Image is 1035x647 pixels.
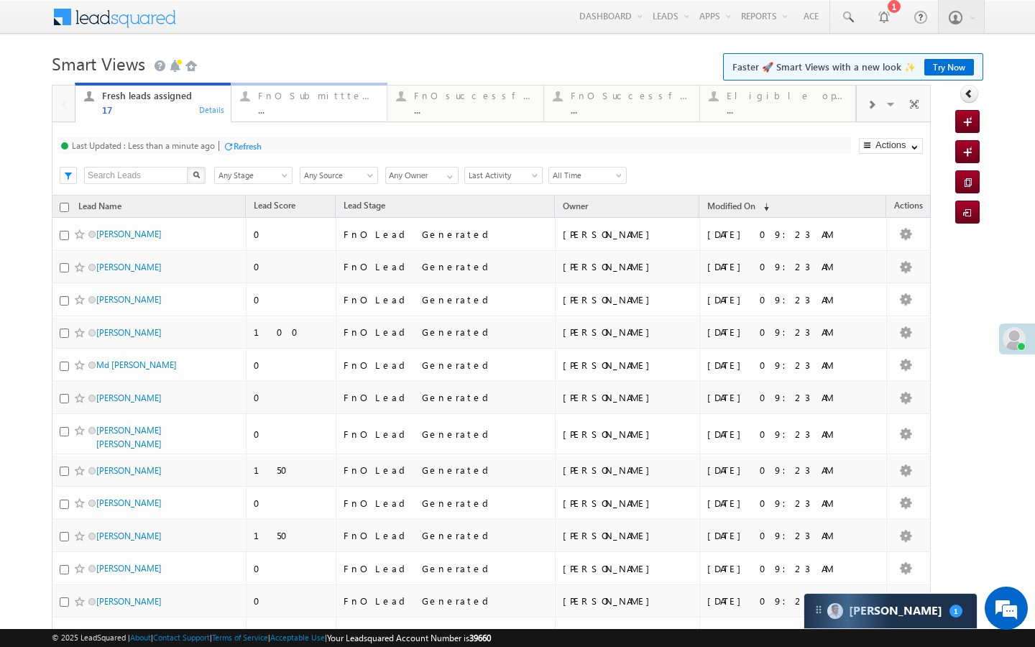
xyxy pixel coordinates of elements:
[84,167,188,184] input: Search Leads
[254,562,329,575] div: 0
[385,167,459,184] input: Type to Search
[96,327,162,338] a: [PERSON_NAME]
[571,104,691,115] div: ...
[96,497,162,508] a: [PERSON_NAME]
[563,228,693,241] div: [PERSON_NAME]
[563,595,693,607] div: [PERSON_NAME]
[707,562,880,575] div: [DATE] 09:23 AM
[254,464,329,477] div: 150
[707,326,880,339] div: [DATE] 09:23 AM
[254,391,329,404] div: 0
[344,228,541,241] div: FnO Lead Generated
[52,52,145,75] span: Smart Views
[198,103,226,116] div: Details
[300,166,378,184] div: Lead Source Filter
[247,198,303,216] a: Lead Score
[300,169,373,182] span: Any Source
[344,326,541,339] div: FnO Lead Generated
[96,465,162,476] a: [PERSON_NAME]
[571,90,691,101] div: FnO Successful MTD leads
[96,531,162,541] a: [PERSON_NAME]
[563,529,693,542] div: [PERSON_NAME]
[344,293,541,306] div: FnO Lead Generated
[385,166,457,184] div: Owner Filter
[96,563,162,574] a: [PERSON_NAME]
[344,428,541,441] div: FnO Lead Generated
[234,141,262,152] div: Refresh
[72,140,215,151] div: Last Updated : Less than a minute ago
[707,359,880,372] div: [DATE] 09:23 AM
[130,633,151,642] a: About
[254,260,329,273] div: 0
[563,293,693,306] div: [PERSON_NAME]
[102,104,222,115] div: 17
[469,633,491,643] span: 39660
[344,562,541,575] div: FnO Lead Generated
[254,200,295,211] span: Lead Score
[96,596,162,607] a: [PERSON_NAME]
[707,529,880,542] div: [DATE] 09:23 AM
[465,169,538,182] span: Last Activity
[96,393,162,403] a: [PERSON_NAME]
[193,171,200,178] img: Search
[548,167,627,184] a: All Time
[96,359,177,370] a: Md [PERSON_NAME]
[344,260,541,273] div: FnO Lead Generated
[254,628,329,641] div: 150
[336,198,392,216] a: Lead Stage
[96,229,162,239] a: [PERSON_NAME]
[258,104,378,115] div: ...
[254,293,329,306] div: 0
[699,86,856,121] a: Eligible open leads...
[859,138,923,154] button: Actions
[344,391,541,404] div: FnO Lead Generated
[75,83,231,123] a: Fresh leads assigned17Details
[707,228,880,241] div: [DATE] 09:23 AM
[254,529,329,542] div: 150
[212,633,268,642] a: Terms of Service
[214,166,293,184] div: Lead Stage Filter
[727,104,847,115] div: ...
[254,428,329,441] div: 0
[215,169,287,182] span: Any Stage
[19,133,262,431] textarea: Type your message and hit 'Enter'
[214,167,293,184] a: Any Stage
[707,391,880,404] div: [DATE] 09:23 AM
[563,326,693,339] div: [PERSON_NAME]
[707,428,880,441] div: [DATE] 09:23 AM
[254,359,329,372] div: 0
[804,593,977,629] div: carter-dragCarter[PERSON_NAME]1
[727,90,847,101] div: Eligible open leads
[707,497,880,510] div: [DATE] 09:23 AM
[563,391,693,404] div: [PERSON_NAME]
[563,260,693,273] div: [PERSON_NAME]
[707,293,880,306] div: [DATE] 09:23 AM
[563,428,693,441] div: [PERSON_NAME]
[270,633,325,642] a: Acceptable Use
[414,104,534,115] div: ...
[732,60,974,74] span: Faster 🚀 Smart Views with a new look ✨
[60,203,69,212] input: Check all records
[71,198,129,217] a: Lead Name
[387,86,543,121] a: FnO successful [DATE] Leads...
[707,464,880,477] div: [DATE] 09:23 AM
[344,464,541,477] div: FnO Lead Generated
[949,605,962,618] span: 1
[563,359,693,372] div: [PERSON_NAME]
[414,90,534,101] div: FnO successful [DATE] Leads
[96,425,162,449] a: [PERSON_NAME] [PERSON_NAME]
[707,201,755,211] span: Modified On
[707,628,880,641] div: [DATE] 09:23 AM
[563,497,693,510] div: [PERSON_NAME]
[195,443,261,462] em: Start Chat
[254,326,329,339] div: 100
[153,633,210,642] a: Contact Support
[549,169,622,182] span: All Time
[344,529,541,542] div: FnO Lead Generated
[813,604,824,615] img: carter-drag
[563,201,588,211] span: Owner
[707,595,880,607] div: [DATE] 09:23 AM
[231,83,387,121] a: FnO Submittted Leads...
[96,262,162,272] a: [PERSON_NAME]
[707,260,880,273] div: [DATE] 09:23 AM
